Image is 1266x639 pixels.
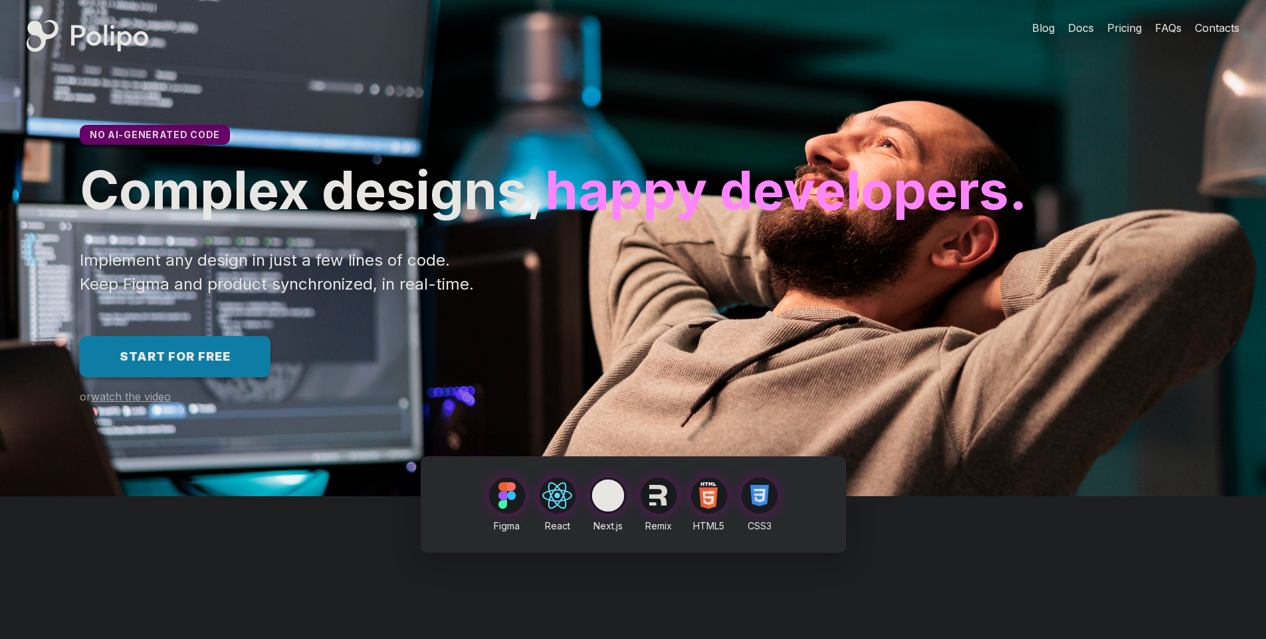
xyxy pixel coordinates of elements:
span: Contacts [1195,21,1239,35]
a: Pricing [1107,20,1142,36]
span: Next.js [593,520,623,531]
span: Implement any design in just a few lines of code. Keep Figma and product synchronized, in real-time. [80,250,474,294]
a: Docs [1068,20,1094,36]
span: Docs [1068,21,1094,35]
span: Blog [1032,21,1055,35]
span: Remix [645,520,672,531]
span: watch the video [91,390,171,403]
span: happy developers. [545,157,1027,222]
span: CSS3 [748,520,772,531]
span: FAQs [1155,21,1182,35]
span: HTML5 [693,520,724,531]
span: Pricing [1107,21,1142,35]
a: FAQs [1155,20,1182,36]
span: React [545,520,570,531]
span: No AI-generated code [90,129,220,140]
span: Start for free [120,349,231,363]
span: or [80,390,91,403]
a: Blog [1032,20,1055,36]
a: orwatch the video [80,391,171,403]
span: Complex designs, [80,157,545,222]
span: Figma [494,520,520,531]
a: Contacts [1195,20,1239,36]
a: Start for free [80,336,270,377]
